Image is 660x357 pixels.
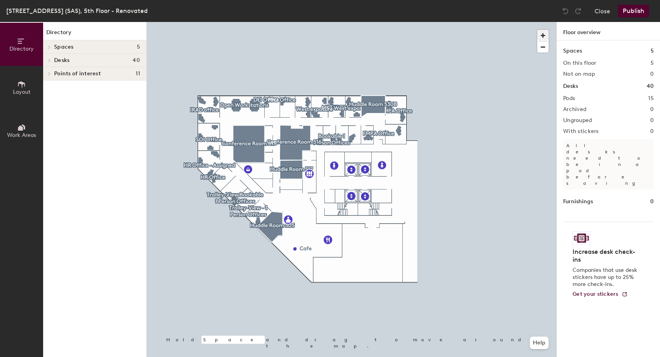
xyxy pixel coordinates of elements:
[563,47,582,55] h1: Spaces
[563,82,578,91] h1: Desks
[54,71,101,77] span: Points of interest
[573,248,640,264] h4: Increase desk check-ins
[137,44,140,50] span: 5
[13,89,31,95] span: Layout
[54,57,69,64] span: Desks
[9,46,34,52] span: Directory
[557,22,660,40] h1: Floor overview
[563,139,654,189] p: All desks need to be in a pod before saving
[618,5,649,17] button: Publish
[651,60,654,66] h2: 5
[563,106,586,113] h2: Archived
[530,337,549,349] button: Help
[573,231,591,245] img: Sticker logo
[563,128,599,135] h2: With stickers
[7,132,36,138] span: Work Areas
[650,197,654,206] h1: 0
[573,267,640,288] p: Companies that use desk stickers have up to 25% more check-ins.
[573,291,618,297] span: Get your stickers
[648,95,654,102] h2: 15
[54,44,74,50] span: Spaces
[563,60,596,66] h2: On this floor
[563,95,575,102] h2: Pods
[650,128,654,135] h2: 0
[650,117,654,124] h2: 0
[595,5,610,17] button: Close
[647,82,654,91] h1: 40
[650,106,654,113] h2: 0
[562,7,569,15] img: Undo
[574,7,582,15] img: Redo
[133,57,140,64] span: 40
[563,197,593,206] h1: Furnishings
[43,28,146,40] h1: Directory
[650,71,654,77] h2: 0
[563,117,592,124] h2: Ungrouped
[136,71,140,77] span: 11
[6,6,148,16] div: [STREET_ADDRESS] (SAS), 5th Floor - Renovated
[573,291,628,298] a: Get your stickers
[563,71,595,77] h2: Not on map
[651,47,654,55] h1: 5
